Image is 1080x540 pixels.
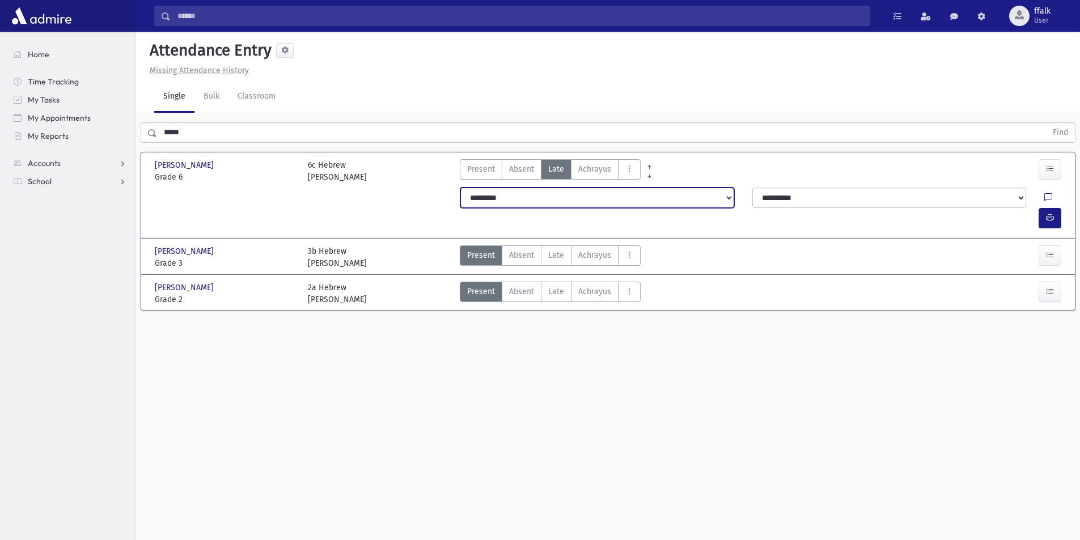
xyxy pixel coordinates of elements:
div: 2a Hebrew [PERSON_NAME] [308,282,367,305]
span: Achrayus [578,286,611,297]
span: Present [467,249,495,261]
div: AttTypes [460,245,641,269]
a: School [5,172,135,190]
span: School [28,176,52,186]
a: My Tasks [5,91,135,109]
button: Find [1046,123,1075,142]
a: Home [5,45,135,63]
a: My Reports [5,127,135,145]
div: AttTypes [460,282,641,305]
div: 6c Hebrew [PERSON_NAME] [308,159,367,183]
div: 3b Hebrew [PERSON_NAME] [308,245,367,269]
span: Achrayus [578,163,611,175]
span: Home [28,49,49,59]
a: Missing Attendance History [145,66,249,75]
a: Bulk [194,81,228,113]
span: Grade 3 [155,257,297,269]
span: My Reports [28,131,69,141]
span: [PERSON_NAME] [155,282,216,294]
h5: Attendance Entry [145,41,272,60]
span: Absent [509,249,534,261]
img: AdmirePro [9,5,74,27]
u: Missing Attendance History [150,66,249,75]
a: My Appointments [5,109,135,127]
span: Time Tracking [28,76,79,87]
span: Late [548,249,564,261]
span: Absent [509,163,534,175]
a: Accounts [5,154,135,172]
a: Single [154,81,194,113]
span: Late [548,286,564,297]
span: Achrayus [578,249,611,261]
span: ffalk [1034,7,1051,16]
input: Search [171,6,870,26]
span: Accounts [28,158,61,168]
a: Classroom [228,81,285,113]
span: Late [548,163,564,175]
span: [PERSON_NAME] [155,245,216,257]
span: User [1034,16,1051,25]
span: Grade 2 [155,294,297,305]
div: AttTypes [460,159,641,183]
a: Time Tracking [5,73,135,91]
span: [PERSON_NAME] [155,159,216,171]
span: Present [467,163,495,175]
span: Absent [509,286,534,297]
span: Grade 6 [155,171,297,183]
span: Present [467,286,495,297]
span: My Tasks [28,95,60,105]
span: My Appointments [28,113,91,123]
